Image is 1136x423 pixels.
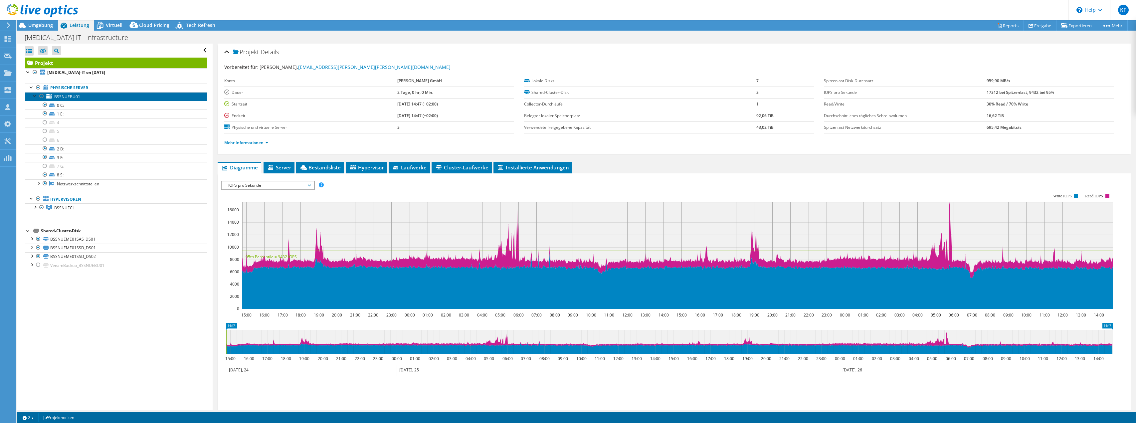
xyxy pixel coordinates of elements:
span: Details [261,48,279,56]
label: Shared-Cluster-Disk [524,89,756,96]
text: 15:00 [241,312,251,318]
text: 13:00 [631,356,642,361]
text: 10000 [227,244,239,250]
text: 6000 [230,269,239,275]
text: 07:00 [964,356,974,361]
text: 01:00 [410,356,420,361]
a: 5 [25,127,207,136]
text: 03:00 [459,312,469,318]
text: 17:00 [712,312,723,318]
a: [MEDICAL_DATA]-IT on [DATE] [25,68,207,77]
text: 05:00 [930,312,941,318]
a: 3 F: [25,153,207,162]
h1: [MEDICAL_DATA] IT - Infrastructure [22,34,138,41]
text: 21:00 [336,356,346,361]
a: VeeamBackup_BSSNUEBU01 [25,261,207,270]
label: Spitzenlast Netzwerkdurchsatz [824,124,986,131]
text: 08:00 [539,356,549,361]
b: 695,42 Megabits/s [987,124,1022,130]
text: 04:00 [465,356,475,361]
text: 20:00 [317,356,328,361]
text: 12000 [227,232,239,237]
text: 17:00 [277,312,287,318]
text: 14:00 [1093,356,1103,361]
a: 0 C: [25,101,207,109]
text: 16:00 [687,356,697,361]
a: Netzwerkschnittstellen [25,179,207,188]
span: BSSNUECL [54,205,75,211]
b: [PERSON_NAME] GmbH [397,78,442,84]
text: 21:00 [350,312,360,318]
a: Mehr [1097,20,1128,31]
text: 02:00 [871,356,882,361]
b: 7 [756,78,759,84]
a: BSSNUEME01SSD_DS01 [25,244,207,252]
label: Endzeit [224,112,398,119]
text: 13:00 [1074,356,1085,361]
a: 6 [25,136,207,144]
b: 959,90 MB/s [987,78,1010,84]
text: 22:00 [354,356,365,361]
text: 18:00 [281,356,291,361]
text: 16:00 [694,312,705,318]
text: 03:00 [894,312,904,318]
text: 06:00 [948,312,959,318]
text: 06:00 [945,356,956,361]
svg: \n [1076,7,1082,13]
span: Umgebung [28,22,53,28]
text: 09:00 [1001,356,1011,361]
a: Projekt [25,58,207,68]
text: 03:00 [447,356,457,361]
a: Projektnotizen [38,413,79,422]
b: 92,06 TiB [756,113,774,118]
text: 13:00 [640,312,650,318]
text: 14:00 [658,312,668,318]
text: 06:00 [502,356,512,361]
text: 95th Percentile = 9432 IOPS [246,254,297,260]
text: 01:00 [858,312,868,318]
text: 06:00 [513,312,523,318]
a: 8 S: [25,171,207,179]
text: 14:00 [1093,312,1104,318]
span: Server [267,164,291,171]
text: 10:00 [576,356,586,361]
a: Hypervisoren [25,195,207,203]
text: 07:00 [967,312,977,318]
span: Cloud Pricing [139,22,169,28]
span: [PERSON_NAME], [260,64,451,70]
text: 21:00 [785,312,795,318]
text: 22:00 [803,312,814,318]
label: Verwendete freigegebene Kapazität [524,124,756,131]
label: Startzeit [224,101,398,107]
a: Physische Server [25,84,207,92]
text: 14:00 [650,356,660,361]
text: 11:00 [1038,356,1048,361]
a: Reports [992,20,1024,31]
text: 02:00 [876,312,886,318]
text: 19:00 [742,356,752,361]
text: 07:00 [531,312,541,318]
a: 2 D: [25,144,207,153]
text: 01:00 [422,312,433,318]
text: 23:00 [373,356,383,361]
label: Physische und virtuelle Server [224,124,398,131]
div: Shared-Cluster-Disk [41,227,207,235]
text: 09:00 [557,356,568,361]
h2: Erweiterte Diagramm-Steuerung [221,408,317,421]
b: 17312 bei Spitzenlast, 9432 bei 95% [987,90,1054,95]
text: 20:00 [761,356,771,361]
span: BSSNUEBU01 [54,94,80,100]
text: 12:00 [1057,312,1067,318]
label: IOPS pro Sekunde [824,89,986,96]
label: Collector-Durchläufe [524,101,756,107]
text: 21:00 [779,356,789,361]
text: 05:00 [495,312,505,318]
label: Vorbereitet für: [224,64,259,70]
a: 1 E: [25,109,207,118]
a: BSSNUECL [25,203,207,212]
span: Laufwerke [392,164,427,171]
text: 15:00 [225,356,235,361]
text: 8000 [230,257,239,262]
span: Virtuell [106,22,122,28]
text: 07:00 [520,356,531,361]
